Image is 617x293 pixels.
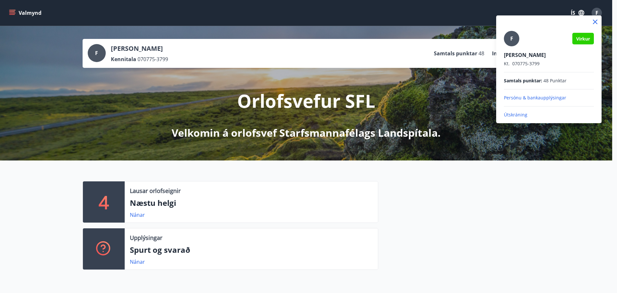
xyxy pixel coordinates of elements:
[504,60,594,67] p: 070775-3799
[510,35,513,42] span: F
[543,78,567,84] span: 48 Punktar
[504,60,510,67] span: Kt.
[504,51,594,59] p: [PERSON_NAME]
[504,95,594,101] p: Persónu & bankaupplýsingar
[576,36,590,42] span: Virkur
[504,112,594,118] p: Útskráning
[504,78,542,84] span: Samtals punktar :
